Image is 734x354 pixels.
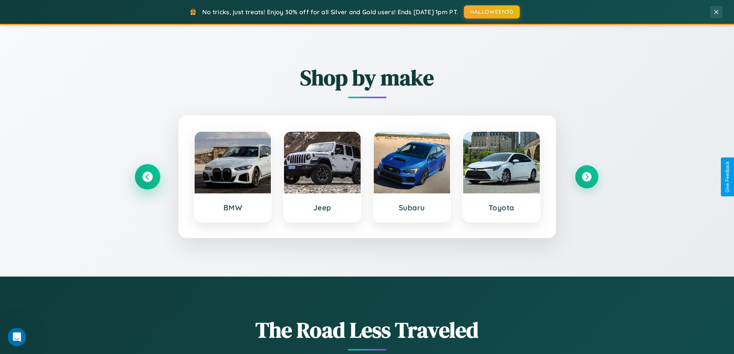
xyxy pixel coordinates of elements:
[725,161,730,193] div: Give Feedback
[464,5,520,18] button: HALLOWEEN30
[202,8,458,16] span: No tricks, just treats! Enjoy 30% off for all Silver and Gold users! Ends [DATE] 1pm PT.
[202,203,264,212] h3: BMW
[292,203,353,212] h3: Jeep
[136,63,598,92] h2: Shop by make
[471,203,532,212] h3: Toyota
[8,328,26,346] iframe: Intercom live chat
[136,315,598,345] h1: The Road Less Traveled
[381,203,443,212] h3: Subaru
